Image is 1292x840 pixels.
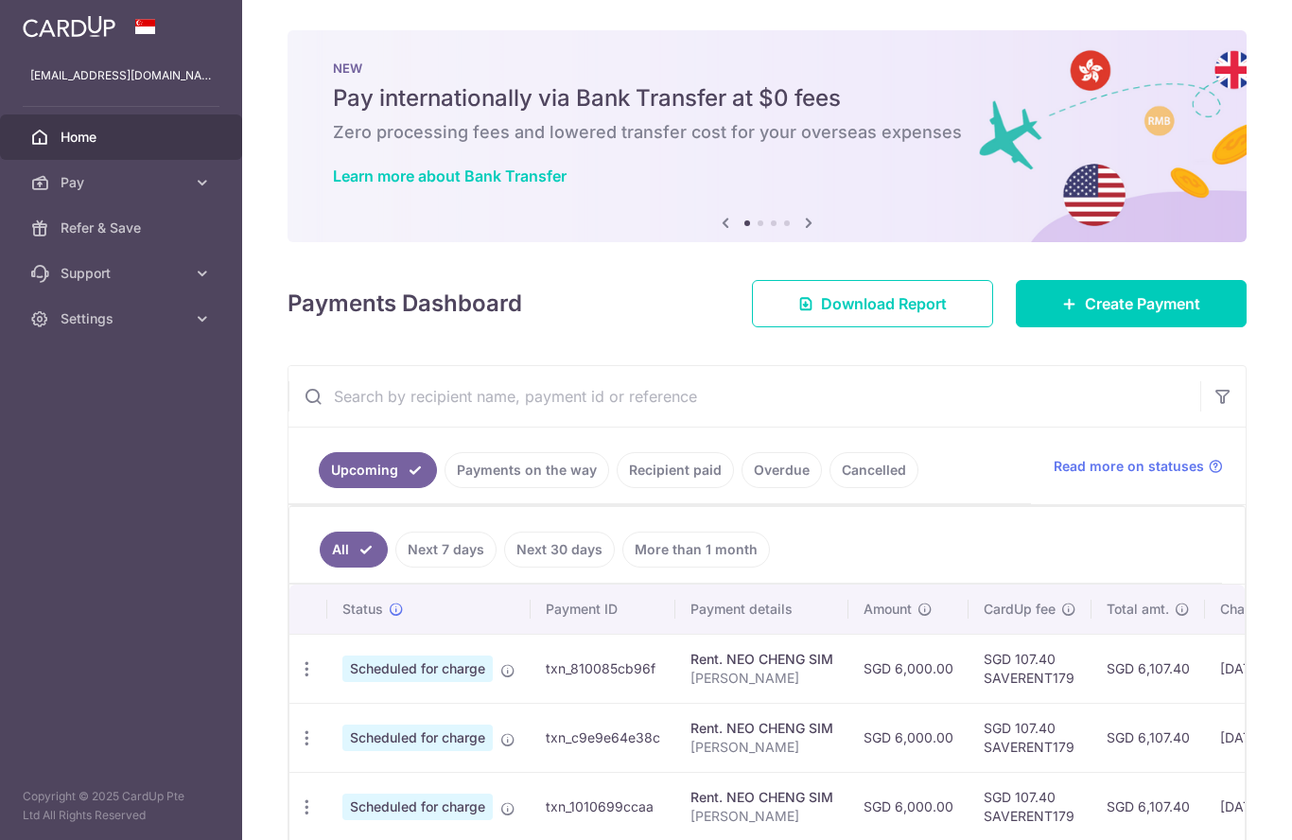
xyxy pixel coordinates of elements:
[1091,634,1205,703] td: SGD 6,107.40
[342,725,493,751] span: Scheduled for charge
[395,532,497,568] a: Next 7 days
[690,719,833,738] div: Rent. NEO CHENG SIM
[742,452,822,488] a: Overdue
[288,287,522,321] h4: Payments Dashboard
[1107,600,1169,619] span: Total amt.
[690,650,833,669] div: Rent. NEO CHENG SIM
[61,309,185,328] span: Settings
[504,532,615,568] a: Next 30 days
[829,452,918,488] a: Cancelled
[821,292,947,315] span: Download Report
[690,788,833,807] div: Rent. NEO CHENG SIM
[690,669,833,688] p: [PERSON_NAME]
[531,634,675,703] td: txn_810085cb96f
[1054,457,1204,476] span: Read more on statuses
[1054,457,1223,476] a: Read more on statuses
[1085,292,1200,315] span: Create Payment
[23,15,115,38] img: CardUp
[333,61,1201,76] p: NEW
[342,656,493,682] span: Scheduled for charge
[320,532,388,568] a: All
[30,66,212,85] p: [EMAIL_ADDRESS][DOMAIN_NAME]
[61,173,185,192] span: Pay
[333,83,1201,114] h5: Pay internationally via Bank Transfer at $0 fees
[690,807,833,826] p: [PERSON_NAME]
[969,634,1091,703] td: SGD 107.40 SAVERENT179
[531,585,675,634] th: Payment ID
[1091,703,1205,772] td: SGD 6,107.40
[445,452,609,488] a: Payments on the way
[752,280,993,327] a: Download Report
[864,600,912,619] span: Amount
[319,452,437,488] a: Upcoming
[342,794,493,820] span: Scheduled for charge
[333,121,1201,144] h6: Zero processing fees and lowered transfer cost for your overseas expenses
[984,600,1056,619] span: CardUp fee
[969,703,1091,772] td: SGD 107.40 SAVERENT179
[61,219,185,237] span: Refer & Save
[848,634,969,703] td: SGD 6,000.00
[61,264,185,283] span: Support
[342,600,383,619] span: Status
[690,738,833,757] p: [PERSON_NAME]
[675,585,848,634] th: Payment details
[288,366,1200,427] input: Search by recipient name, payment id or reference
[288,30,1247,242] img: Bank transfer banner
[61,128,185,147] span: Home
[617,452,734,488] a: Recipient paid
[531,703,675,772] td: txn_c9e9e64e38c
[848,703,969,772] td: SGD 6,000.00
[1016,280,1247,327] a: Create Payment
[333,166,567,185] a: Learn more about Bank Transfer
[622,532,770,568] a: More than 1 month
